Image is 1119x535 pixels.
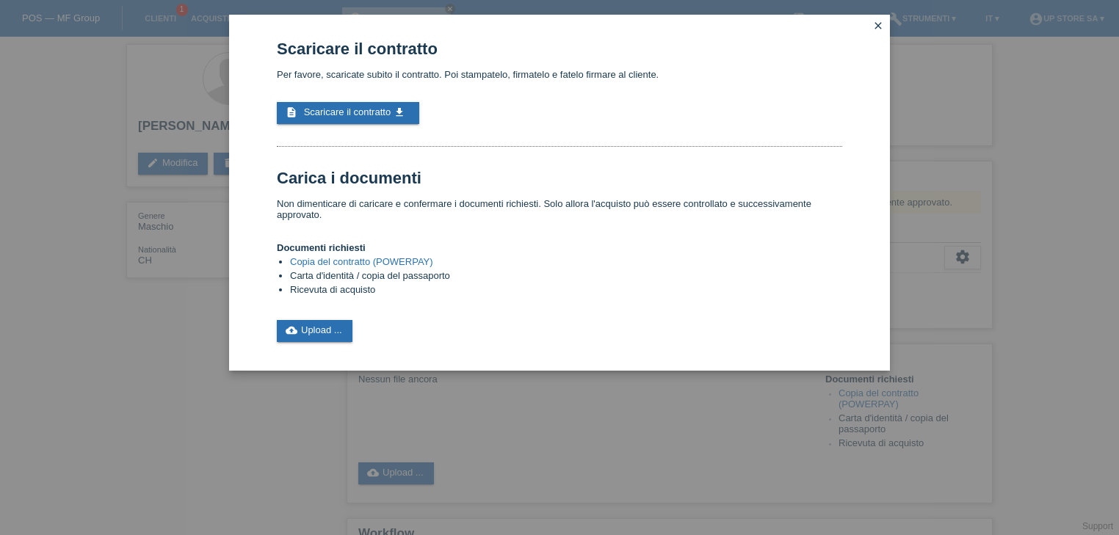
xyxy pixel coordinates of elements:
[290,284,842,298] li: Ricevuta di acquisto
[286,106,297,118] i: description
[869,18,888,35] a: close
[277,169,842,187] h1: Carica i documenti
[290,270,842,284] li: Carta d'identità / copia del passaporto
[277,69,842,80] p: Per favore, scaricate subito il contratto. Poi stampatelo, firmatelo e fatelo firmare al cliente.
[290,256,433,267] a: Copia del contratto (POWERPAY)
[286,324,297,336] i: cloud_upload
[277,320,352,342] a: cloud_uploadUpload ...
[277,40,842,58] h1: Scaricare il contratto
[277,102,419,124] a: description Scaricare il contratto get_app
[277,242,842,253] h4: Documenti richiesti
[304,106,391,117] span: Scaricare il contratto
[277,198,842,220] p: Non dimenticare di caricare e confermare i documenti richiesti. Solo allora l'acquisto può essere...
[394,106,405,118] i: get_app
[872,20,884,32] i: close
